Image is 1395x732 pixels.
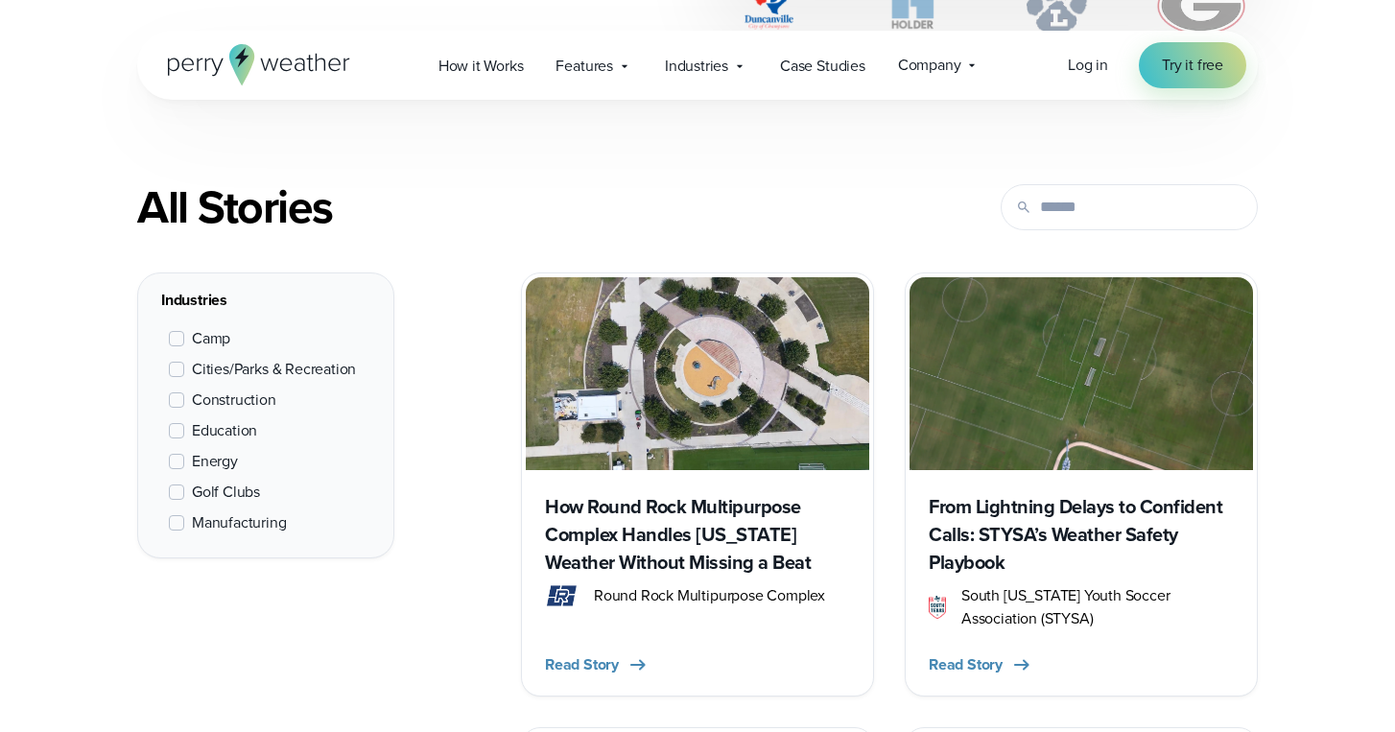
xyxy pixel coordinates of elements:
span: South [US_STATE] Youth Soccer Association (STYSA) [961,584,1234,630]
span: Case Studies [780,55,865,78]
span: Read Story [929,653,1003,676]
a: Log in [1068,54,1108,77]
a: Try it free [1139,42,1246,88]
span: Construction [192,389,276,412]
span: Read Story [545,653,619,676]
div: All Stories [137,180,874,234]
a: Round Rock Complex How Round Rock Multipurpose Complex Handles [US_STATE] Weather Without Missing... [521,272,874,697]
span: Energy [192,450,238,473]
span: Features [556,55,612,78]
span: Try it free [1162,54,1223,77]
span: Round Rock Multipurpose Complex [594,584,825,607]
a: Case Studies [764,46,882,85]
span: Education [192,419,257,442]
img: STYSA [929,596,946,619]
h3: How Round Rock Multipurpose Complex Handles [US_STATE] Weather Without Missing a Beat [545,493,850,577]
img: Round Rock Complex [526,277,869,470]
span: Cities/Parks & Recreation [192,358,356,381]
div: Industries [161,289,370,312]
button: Read Story [929,653,1033,676]
span: Company [898,54,961,77]
button: Read Story [545,653,650,676]
span: Industries [665,55,728,78]
span: Golf Clubs [192,481,260,504]
span: Camp [192,327,230,350]
span: How it Works [438,55,524,78]
a: From Lightning Delays to Confident Calls: STYSA’s Weather Safety Playbook STYSA South [US_STATE] ... [905,272,1258,697]
span: Log in [1068,54,1108,76]
span: Manufacturing [192,511,287,534]
h3: From Lightning Delays to Confident Calls: STYSA’s Weather Safety Playbook [929,493,1234,577]
a: How it Works [422,46,540,85]
img: round rock [545,584,579,607]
